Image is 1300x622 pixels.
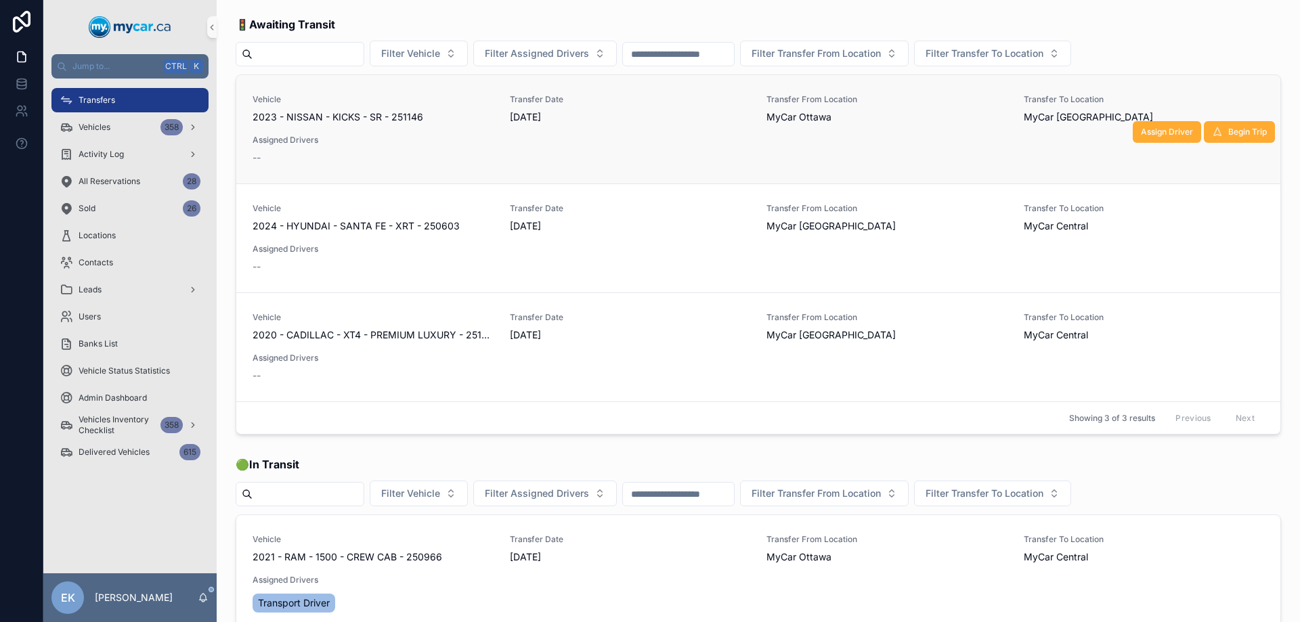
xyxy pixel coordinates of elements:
[766,94,1007,105] span: Transfer From Location
[926,47,1043,60] span: Filter Transfer To Location
[253,110,423,124] span: 2023 - NISSAN - KICKS - SR - 251146
[752,47,881,60] span: Filter Transfer From Location
[1024,203,1265,214] span: Transfer To Location
[51,223,209,248] a: Locations
[51,142,209,166] a: Activity Log
[51,196,209,221] a: Sold26
[236,183,1280,292] a: Vehicle2024 - HYUNDAI - SANTA FE - XRT - 250603Transfer Date[DATE]Transfer From LocationMyCar [GE...
[253,575,494,585] span: Assigned Drivers
[1024,219,1088,233] span: MyCar Central
[191,61,202,72] span: K
[51,250,209,275] a: Contacts
[510,550,751,564] span: [DATE]
[79,257,113,268] span: Contacts
[473,481,617,506] button: Select Button
[179,444,200,460] div: 615
[51,359,209,383] a: Vehicle Status Statistics
[1133,121,1201,143] button: Assign Driver
[766,219,896,233] span: MyCar [GEOGRAPHIC_DATA]
[1024,94,1265,105] span: Transfer To Location
[510,203,751,214] span: Transfer Date
[253,369,261,382] span: --
[72,61,158,72] span: Jump to...
[253,260,261,273] span: --
[79,311,101,322] span: Users
[51,305,209,329] a: Users
[1228,127,1267,137] span: Begin Trip
[253,550,442,564] span: 2021 - RAM - 1500 - CREW CAB - 250966
[79,393,147,403] span: Admin Dashboard
[89,16,171,38] img: App logo
[61,590,75,606] span: EK
[236,75,1280,183] a: Vehicle2023 - NISSAN - KICKS - SR - 251146Transfer Date[DATE]Transfer From LocationMyCar OttawaTr...
[926,487,1043,500] span: Filter Transfer To Location
[473,41,617,66] button: Select Button
[510,312,751,323] span: Transfer Date
[79,365,170,376] span: Vehicle Status Statistics
[51,440,209,464] a: Delivered Vehicles615
[160,417,183,433] div: 358
[51,88,209,112] a: Transfers
[1024,110,1153,124] span: MyCar [GEOGRAPHIC_DATA]
[79,447,150,458] span: Delivered Vehicles
[51,386,209,410] a: Admin Dashboard
[160,119,183,135] div: 358
[485,47,589,60] span: Filter Assigned Drivers
[258,596,330,610] span: Transport Driver
[51,413,209,437] a: Vehicles Inventory Checklist358
[1069,413,1155,424] span: Showing 3 of 3 results
[370,481,468,506] button: Select Button
[766,312,1007,323] span: Transfer From Location
[253,151,261,164] span: --
[51,54,209,79] button: Jump to...CtrlK
[79,284,102,295] span: Leads
[510,94,751,105] span: Transfer Date
[740,481,909,506] button: Select Button
[253,244,494,254] span: Assigned Drivers
[1024,328,1088,342] span: MyCar Central
[766,328,896,342] span: MyCar [GEOGRAPHIC_DATA]
[253,534,494,545] span: Vehicle
[752,487,881,500] span: Filter Transfer From Location
[381,487,440,500] span: Filter Vehicle
[914,481,1071,506] button: Select Button
[1024,312,1265,323] span: Transfer To Location
[183,200,200,217] div: 26
[183,173,200,190] div: 28
[1204,121,1275,143] button: Begin Trip
[253,328,494,342] span: 2020 - CADILLAC - XT4 - PREMIUM LUXURY - 251007
[79,95,115,106] span: Transfers
[249,458,299,471] strong: In Transit
[236,292,1280,401] a: Vehicle2020 - CADILLAC - XT4 - PREMIUM LUXURY - 251007Transfer Date[DATE]Transfer From LocationMy...
[249,18,335,31] strong: Awaiting Transit
[1141,127,1193,137] span: Assign Driver
[253,312,494,323] span: Vehicle
[79,176,140,187] span: All Reservations
[381,47,440,60] span: Filter Vehicle
[1024,550,1088,564] span: MyCar Central
[485,487,589,500] span: Filter Assigned Drivers
[236,16,335,32] span: 🚦
[79,338,118,349] span: Banks List
[51,169,209,194] a: All Reservations28
[740,41,909,66] button: Select Button
[510,110,751,124] span: [DATE]
[79,122,110,133] span: Vehicles
[79,230,116,241] span: Locations
[766,550,831,564] span: MyCar Ottawa
[79,203,95,214] span: Sold
[51,277,209,302] a: Leads
[253,219,460,233] span: 2024 - HYUNDAI - SANTA FE - XRT - 250603
[253,203,494,214] span: Vehicle
[370,41,468,66] button: Select Button
[95,591,173,604] p: [PERSON_NAME]
[79,149,124,160] span: Activity Log
[253,135,494,146] span: Assigned Drivers
[51,332,209,356] a: Banks List
[914,41,1071,66] button: Select Button
[79,414,155,436] span: Vehicles Inventory Checklist
[766,110,831,124] span: MyCar Ottawa
[766,203,1007,214] span: Transfer From Location
[510,219,751,233] span: [DATE]
[164,60,188,73] span: Ctrl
